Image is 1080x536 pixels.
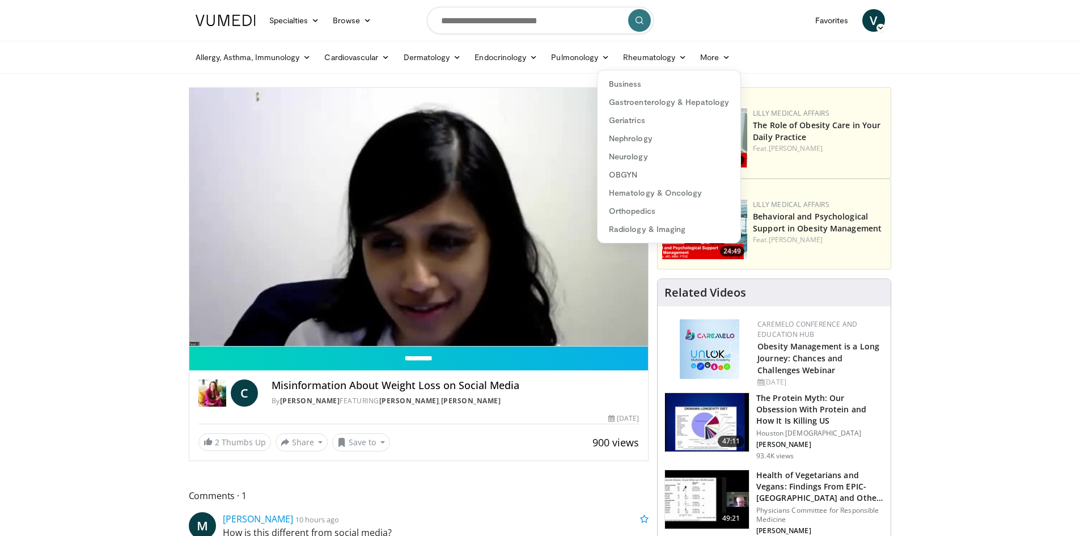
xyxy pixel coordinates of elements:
div: Feat. [753,144,886,154]
a: Hematology & Oncology [598,184,740,202]
img: VuMedi Logo [196,15,256,26]
a: OBGYN [598,166,740,184]
a: Radiology & Imaging [598,220,740,238]
p: [PERSON_NAME] [756,440,884,449]
a: 2 Thumbs Up [198,433,271,451]
a: Behavioral and Psychological Support in Obesity Management [753,211,882,234]
img: Dr. Carolynn Francavilla [198,379,226,407]
a: Browse [326,9,378,32]
p: 93.4K views [756,451,794,461]
video-js: Video Player [189,88,649,347]
a: The Role of Obesity Care in Your Daily Practice [753,120,880,142]
span: 2 [215,437,219,448]
a: Lilly Medical Affairs [753,108,829,118]
a: [PERSON_NAME] [769,235,823,244]
a: 47:11 The Protein Myth: Our Obsession With Protein and How It Is Killing US Houston [DEMOGRAPHIC_... [664,392,884,461]
a: Favorites [808,9,855,32]
a: Dermatology [397,46,468,69]
a: [PERSON_NAME] [379,396,439,406]
a: Rheumatology [616,46,693,69]
a: Geriatrics [598,111,740,129]
p: Physicians Committee for Responsible Medicine [756,506,884,524]
a: Specialties [262,9,327,32]
a: Endocrinology [468,46,544,69]
button: Save to [332,433,390,451]
button: Share [276,433,328,451]
img: 606f2b51-b844-428b-aa21-8c0c72d5a896.150x105_q85_crop-smart_upscale.jpg [665,470,749,529]
a: Obesity Management is a Long Journey: Chances and Challenges Webinar [757,341,879,375]
h3: The Protein Myth: Our Obsession With Protein and How It Is Killing US [756,392,884,427]
span: 24:49 [720,246,744,256]
a: More [693,46,737,69]
a: [PERSON_NAME] [223,513,293,525]
a: Lilly Medical Affairs [753,200,829,209]
span: 49:21 [718,513,745,524]
a: CaReMeLO Conference and Education Hub [757,319,857,339]
small: 10 hours ago [295,514,339,525]
div: Feat. [753,235,886,245]
a: Pulmonology [544,46,616,69]
a: [PERSON_NAME] [280,396,340,406]
input: Search topics, interventions [427,7,654,34]
span: Comments 1 [189,488,649,503]
h3: Health of Vegetarians and Vegans: Findings From EPIC-[GEOGRAPHIC_DATA] and Othe… [756,470,884,504]
div: By FEATURING , [272,396,639,406]
a: Cardiovascular [317,46,396,69]
h4: Related Videos [664,286,746,299]
a: V [862,9,885,32]
a: Gastroenterology & Hepatology [598,93,740,111]
a: Neurology [598,147,740,166]
a: Orthopedics [598,202,740,220]
span: 900 views [592,436,639,449]
a: Business [598,75,740,93]
img: b7b8b05e-5021-418b-a89a-60a270e7cf82.150x105_q85_crop-smart_upscale.jpg [665,393,749,452]
p: [PERSON_NAME] [756,526,884,535]
a: [PERSON_NAME] [769,144,823,153]
a: [PERSON_NAME] [441,396,501,406]
p: Houston [DEMOGRAPHIC_DATA] [756,429,884,438]
h4: Misinformation About Weight Loss on Social Media [272,379,639,392]
div: [DATE] [757,377,882,387]
a: Allergy, Asthma, Immunology [189,46,318,69]
span: 47:11 [718,436,745,447]
div: [DATE] [608,413,639,424]
img: 45df64a9-a6de-482c-8a90-ada250f7980c.png.150x105_q85_autocrop_double_scale_upscale_version-0.2.jpg [680,319,739,379]
a: C [231,379,258,407]
a: Nephrology [598,129,740,147]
